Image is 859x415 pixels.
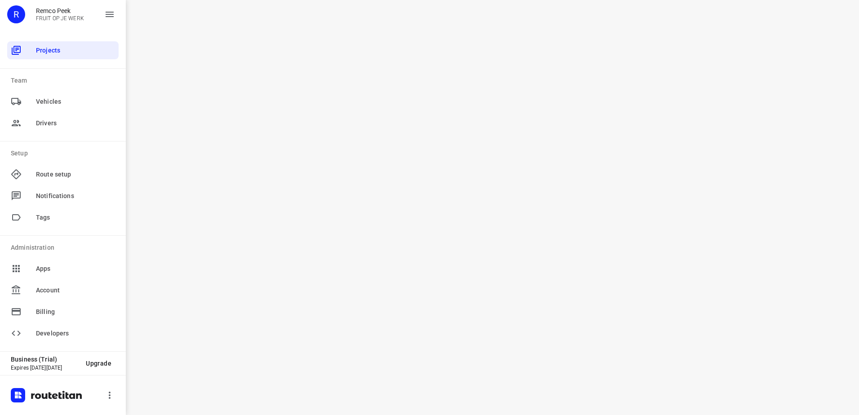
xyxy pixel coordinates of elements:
div: Projects [7,41,119,59]
p: Expires [DATE][DATE] [11,365,79,371]
div: Notifications [7,187,119,205]
div: Billing [7,303,119,321]
div: Apps [7,260,119,278]
div: Route setup [7,165,119,183]
span: Notifications [36,191,115,201]
p: Remco Peek [36,7,84,14]
span: Apps [36,264,115,274]
span: Vehicles [36,97,115,106]
p: Setup [11,149,119,158]
div: Vehicles [7,93,119,110]
span: Developers [36,329,115,338]
button: Upgrade [79,355,119,371]
div: Developers [7,324,119,342]
div: Drivers [7,114,119,132]
p: Business (Trial) [11,356,79,363]
div: R [7,5,25,23]
span: Upgrade [86,360,111,367]
p: Administration [11,243,119,252]
p: FRUIT OP JE WERK [36,15,84,22]
div: Tags [7,208,119,226]
span: Account [36,286,115,295]
span: Projects [36,46,115,55]
span: Billing [36,307,115,317]
span: Drivers [36,119,115,128]
p: Team [11,76,119,85]
span: Tags [36,213,115,222]
span: Route setup [36,170,115,179]
div: Account [7,281,119,299]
